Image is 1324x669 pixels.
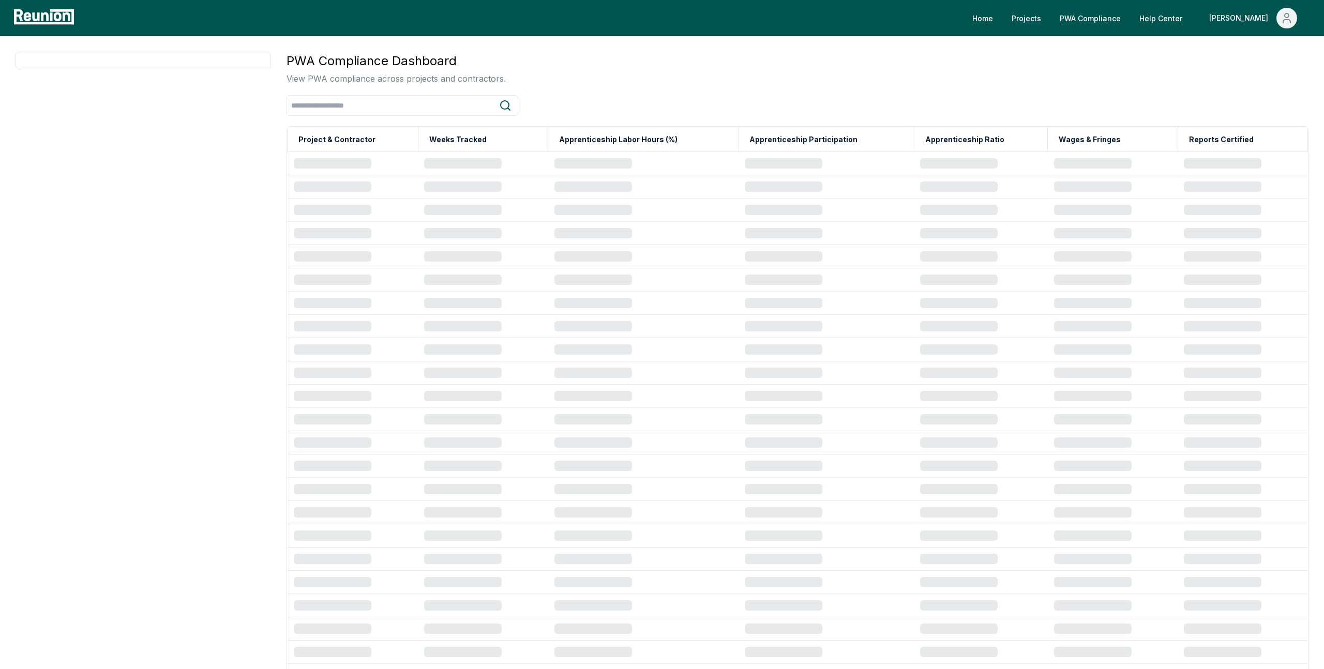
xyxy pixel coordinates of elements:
[296,129,378,150] button: Project & Contractor
[747,129,860,150] button: Apprenticeship Participation
[1057,129,1123,150] button: Wages & Fringes
[923,129,1006,150] button: Apprenticeship Ratio
[1187,129,1256,150] button: Reports Certified
[964,8,1001,28] a: Home
[964,8,1314,28] nav: Main
[287,52,506,70] h3: PWA Compliance Dashboard
[1131,8,1191,28] a: Help Center
[1201,8,1305,28] button: [PERSON_NAME]
[427,129,489,150] button: Weeks Tracked
[287,72,506,85] p: View PWA compliance across projects and contractors.
[1209,8,1272,28] div: [PERSON_NAME]
[1003,8,1049,28] a: Projects
[557,129,680,150] button: Apprenticeship Labor Hours (%)
[1051,8,1129,28] a: PWA Compliance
